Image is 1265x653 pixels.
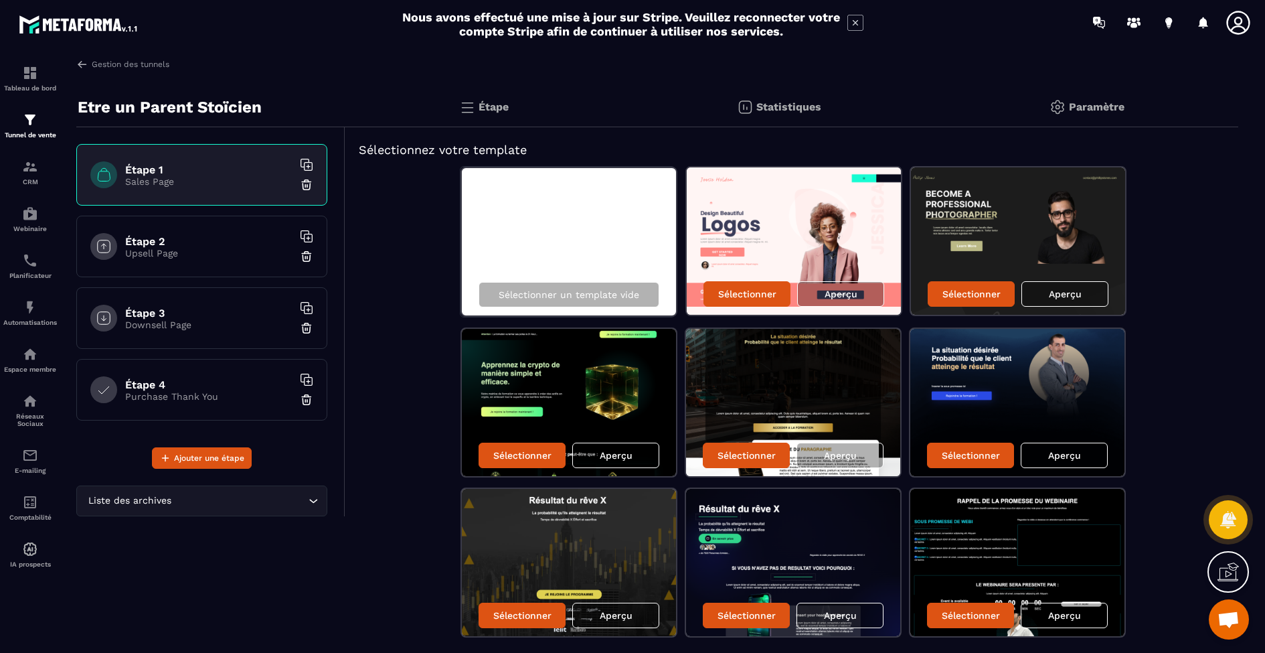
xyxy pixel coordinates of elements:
[359,141,1225,159] h5: Sélectionnez votre template
[462,489,676,636] img: image
[300,393,313,407] img: trash
[3,55,57,102] a: formationformationTableau de bord
[300,250,313,263] img: trash
[1049,289,1082,299] p: Aperçu
[910,329,1124,476] img: image
[125,235,292,248] h6: Étape 2
[3,319,57,326] p: Automatisations
[824,450,857,461] p: Aperçu
[22,346,38,362] img: automations
[85,494,174,508] span: Liste des archives
[3,84,57,92] p: Tableau de bord
[493,450,552,461] p: Sélectionner
[174,451,244,465] span: Ajouter une étape
[3,484,57,531] a: accountantaccountantComptabilité
[737,99,753,115] img: stats.20deebd0.svg
[718,289,776,299] p: Sélectionner
[125,378,292,391] h6: Étape 4
[3,272,57,279] p: Planificateur
[22,299,38,315] img: automations
[3,437,57,484] a: emailemailE-mailing
[1049,99,1066,115] img: setting-gr.5f69749f.svg
[152,447,252,469] button: Ajouter une étape
[3,225,57,232] p: Webinaire
[125,391,292,402] p: Purchase Thank You
[76,58,169,70] a: Gestion des tunnels
[19,12,139,36] img: logo
[22,65,38,81] img: formation
[125,176,292,187] p: Sales Page
[125,307,292,319] h6: Étape 3
[22,393,38,409] img: social-network
[22,447,38,463] img: email
[718,610,776,621] p: Sélectionner
[3,178,57,186] p: CRM
[3,242,57,289] a: schedulerschedulerPlanificateur
[910,489,1124,636] img: image
[686,489,900,636] img: image
[718,450,776,461] p: Sélectionner
[479,100,509,113] p: Étape
[687,167,901,315] img: image
[3,467,57,474] p: E-mailing
[22,206,38,222] img: automations
[76,486,327,516] div: Search for option
[3,196,57,242] a: automationsautomationsWebinaire
[600,450,632,461] p: Aperçu
[824,610,857,621] p: Aperçu
[125,163,292,176] h6: Étape 1
[942,450,1000,461] p: Sélectionner
[3,131,57,139] p: Tunnel de vente
[462,329,676,476] img: image
[825,289,857,299] p: Aperçu
[300,178,313,192] img: trash
[942,289,1001,299] p: Sélectionner
[22,159,38,175] img: formation
[493,610,552,621] p: Sélectionner
[22,541,38,557] img: automations
[3,561,57,568] p: IA prospects
[1048,610,1081,621] p: Aperçu
[911,167,1125,315] img: image
[125,248,292,259] p: Upsell Page
[756,100,821,113] p: Statistiques
[78,94,262,121] p: Etre un Parent Stoïcien
[1069,100,1124,113] p: Paramètre
[3,514,57,521] p: Comptabilité
[942,610,1000,621] p: Sélectionner
[402,10,841,38] h2: Nous avons effectué une mise à jour sur Stripe. Veuillez reconnecter votre compte Stripe afin de ...
[3,149,57,196] a: formationformationCRM
[459,99,475,115] img: bars.0d591741.svg
[686,329,900,476] img: image
[22,252,38,269] img: scheduler
[1048,450,1081,461] p: Aperçu
[22,494,38,510] img: accountant
[1209,599,1249,640] a: Ouvrir le chat
[3,413,57,427] p: Réseaux Sociaux
[174,494,305,508] input: Search for option
[499,289,639,300] p: Sélectionner un template vide
[3,102,57,149] a: formationformationTunnel de vente
[3,336,57,383] a: automationsautomationsEspace membre
[600,610,632,621] p: Aperçu
[125,319,292,330] p: Downsell Page
[3,383,57,437] a: social-networksocial-networkRéseaux Sociaux
[300,321,313,335] img: trash
[3,289,57,336] a: automationsautomationsAutomatisations
[76,58,88,70] img: arrow
[3,366,57,373] p: Espace membre
[22,112,38,128] img: formation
